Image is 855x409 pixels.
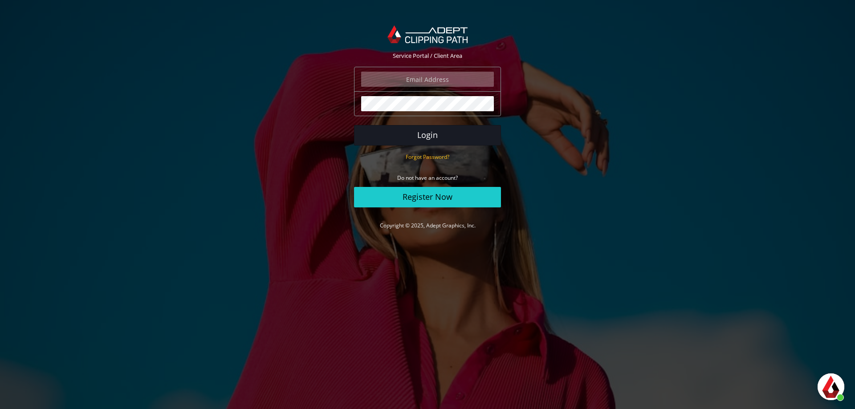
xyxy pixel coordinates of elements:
[354,125,501,146] button: Login
[387,25,467,43] img: Adept Graphics
[361,72,494,87] input: Email Address
[380,222,476,229] a: Copyright © 2025, Adept Graphics, Inc.
[818,373,844,400] div: פתח צ'אט
[354,187,501,207] a: Register Now
[393,52,462,60] span: Service Portal / Client Area
[397,174,458,182] small: Do not have an account?
[406,153,449,161] a: Forgot Password?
